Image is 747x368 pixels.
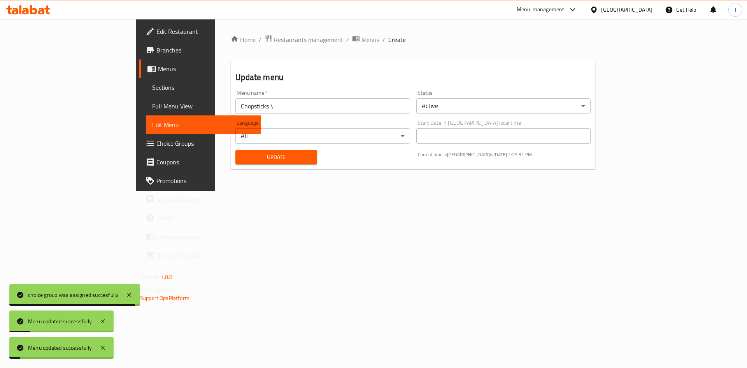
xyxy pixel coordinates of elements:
span: Coverage Report [156,232,255,241]
span: Edit Restaurant [156,27,255,36]
input: Please enter Menu name [235,98,410,114]
span: Grocery Checklist [156,251,255,260]
span: Choice Groups [156,139,255,148]
a: Menu disclaimer [139,190,261,209]
span: Edit Menu [152,120,255,129]
li: / [382,35,385,44]
a: Branches [139,41,261,59]
nav: breadcrumb [231,35,595,45]
span: 1.0.0 [160,272,172,282]
span: Coupons [156,157,255,167]
button: Update [235,150,317,164]
a: Coverage Report [139,227,261,246]
a: Upsell [139,209,261,227]
a: Grocery Checklist [139,246,261,265]
a: Edit Restaurant [139,22,261,41]
span: Upsell [156,213,255,223]
div: Active [416,98,591,114]
div: Menu-management [517,5,565,14]
div: All [235,128,410,144]
span: Get support on: [140,285,176,295]
a: Edit Menu [146,115,261,134]
div: Menu updated successfully [28,317,92,326]
li: / [346,35,349,44]
span: Branches [156,45,255,55]
span: Create [388,35,406,44]
a: Menus [139,59,261,78]
a: Support.OpsPlatform [140,293,189,303]
a: Promotions [139,171,261,190]
a: Coupons [139,153,261,171]
div: Menu updated successfully [28,344,92,352]
p: Current time in [GEOGRAPHIC_DATA] is [DATE] 2:29:31 PM [418,151,591,158]
h2: Update menu [235,72,591,83]
span: Promotions [156,176,255,185]
a: Choice Groups [139,134,261,153]
span: Update [242,152,311,162]
a: Sections [146,78,261,97]
span: Sections [152,83,255,92]
span: Restaurants management [274,35,343,44]
span: Menus [158,64,255,73]
div: choice group was assigned succesfully [28,291,118,299]
span: Version: [140,272,159,282]
span: Full Menu View [152,101,255,111]
span: Menu disclaimer [156,195,255,204]
a: Restaurants management [265,35,343,45]
a: Menus [352,35,379,45]
span: Menus [361,35,379,44]
a: Full Menu View [146,97,261,115]
span: J [735,5,736,14]
div: [GEOGRAPHIC_DATA] [601,5,652,14]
